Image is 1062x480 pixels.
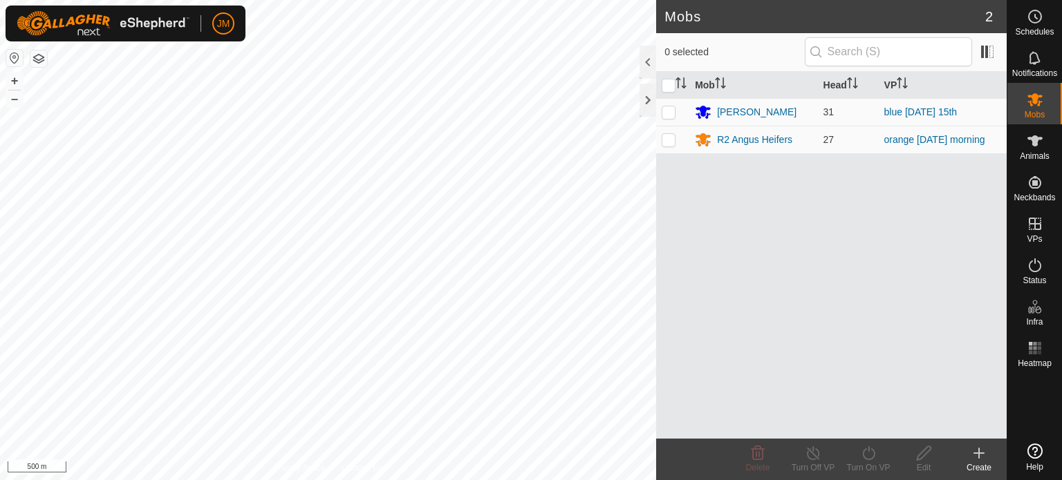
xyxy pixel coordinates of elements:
span: VPs [1027,235,1042,243]
h2: Mobs [664,8,985,25]
p-sorticon: Activate to sort [897,79,908,90]
p-sorticon: Activate to sort [715,79,726,90]
th: VP [879,72,1007,99]
div: [PERSON_NAME] [717,105,796,119]
span: Heatmap [1018,359,1052,367]
a: orange [DATE] morning [884,134,985,145]
button: – [6,90,23,107]
div: Turn On VP [841,461,896,474]
div: Create [951,461,1007,474]
span: Neckbands [1014,193,1055,202]
span: Status [1023,276,1046,285]
a: Help [1007,438,1062,477]
span: Mobs [1025,111,1045,119]
p-sorticon: Activate to sort [676,79,687,90]
span: Help [1026,463,1043,471]
a: Contact Us [342,462,382,474]
span: 0 selected [664,45,804,59]
span: 31 [823,106,835,117]
span: 2 [985,6,993,27]
th: Head [818,72,879,99]
div: R2 Angus Heifers [717,133,792,147]
p-sorticon: Activate to sort [847,79,858,90]
div: Turn Off VP [785,461,841,474]
th: Mob [689,72,817,99]
span: Schedules [1015,28,1054,36]
span: Delete [746,463,770,472]
span: 27 [823,134,835,145]
img: Gallagher Logo [17,11,189,36]
span: Infra [1026,318,1043,326]
span: Notifications [1012,69,1057,77]
button: Reset Map [6,50,23,66]
span: JM [217,17,230,31]
button: + [6,73,23,89]
button: Map Layers [30,50,47,67]
a: Privacy Policy [274,462,326,474]
div: Edit [896,461,951,474]
span: Animals [1020,152,1050,160]
input: Search (S) [805,37,972,66]
a: blue [DATE] 15th [884,106,958,117]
